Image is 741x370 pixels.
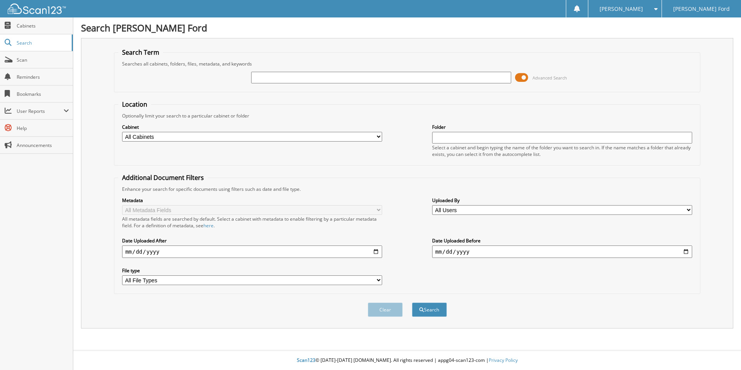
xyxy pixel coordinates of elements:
[17,74,69,80] span: Reminders
[122,197,382,204] label: Metadata
[17,40,68,46] span: Search
[122,124,382,130] label: Cabinet
[432,144,692,157] div: Select a cabinet and begin typing the name of the folder you want to search in. If the name match...
[122,216,382,229] div: All metadata fields are searched by default. Select a cabinet with metadata to enable filtering b...
[118,186,696,192] div: Enhance your search for specific documents using filters such as date and file type.
[118,100,151,109] legend: Location
[118,48,163,57] legend: Search Term
[17,91,69,97] span: Bookmarks
[17,108,64,114] span: User Reports
[118,61,696,67] div: Searches all cabinets, folders, files, metadata, and keywords
[203,222,214,229] a: here
[118,173,208,182] legend: Additional Document Filters
[673,7,730,11] span: [PERSON_NAME] Ford
[412,303,447,317] button: Search
[17,142,69,149] span: Announcements
[432,237,692,244] label: Date Uploaded Before
[122,246,382,258] input: start
[81,21,733,34] h1: Search [PERSON_NAME] Ford
[118,112,696,119] div: Optionally limit your search to a particular cabinet or folder
[600,7,643,11] span: [PERSON_NAME]
[122,267,382,274] label: File type
[17,22,69,29] span: Cabinets
[73,351,741,370] div: © [DATE]-[DATE] [DOMAIN_NAME]. All rights reserved | appg04-scan123-com |
[122,237,382,244] label: Date Uploaded After
[8,3,66,14] img: scan123-logo-white.svg
[297,357,315,363] span: Scan123
[432,124,692,130] label: Folder
[432,197,692,204] label: Uploaded By
[432,246,692,258] input: end
[368,303,403,317] button: Clear
[17,125,69,131] span: Help
[532,75,567,81] span: Advanced Search
[489,357,518,363] a: Privacy Policy
[17,57,69,63] span: Scan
